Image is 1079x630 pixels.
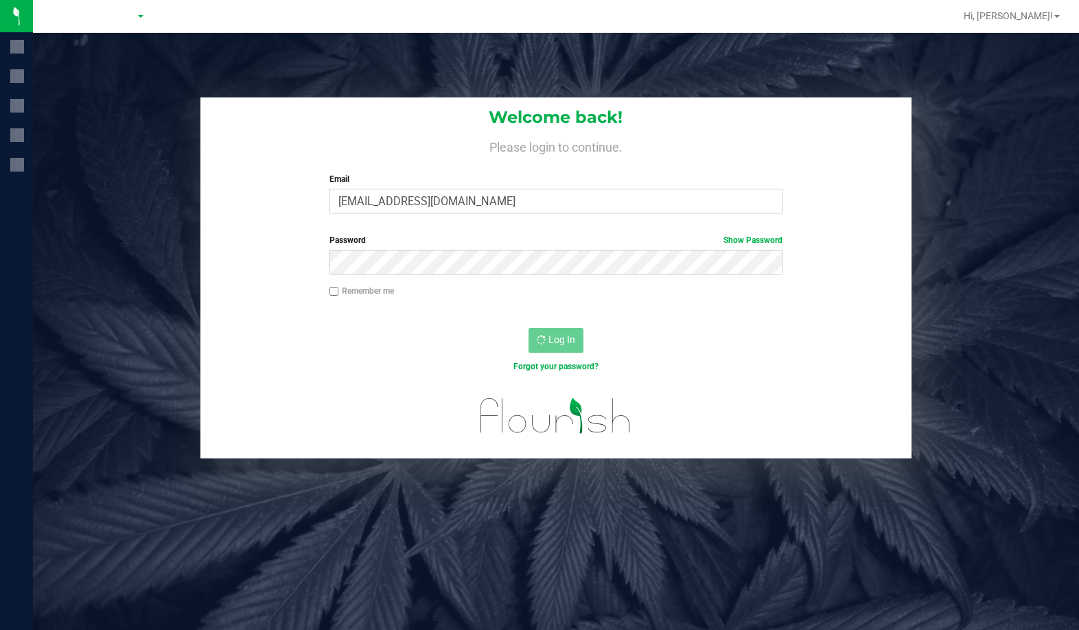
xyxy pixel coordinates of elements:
[200,137,912,154] h4: Please login to continue.
[329,173,783,185] label: Email
[548,334,575,345] span: Log In
[513,362,599,371] a: Forgot your password?
[723,235,782,245] a: Show Password
[964,10,1053,21] span: Hi, [PERSON_NAME]!
[329,235,366,245] span: Password
[329,287,339,296] input: Remember me
[329,285,394,297] label: Remember me
[467,387,645,444] img: flourish_logo.svg
[200,108,912,126] h1: Welcome back!
[529,328,583,353] button: Log In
